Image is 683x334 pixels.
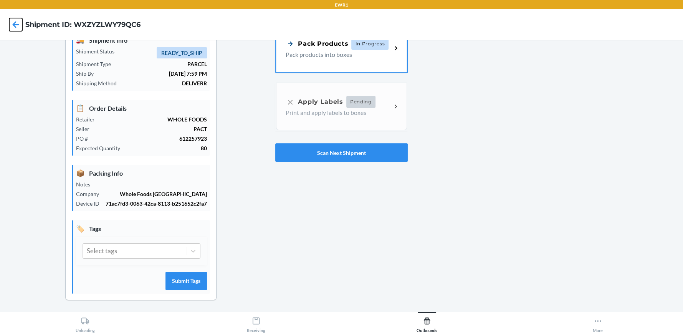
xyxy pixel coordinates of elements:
p: PACT [96,125,207,133]
h4: Shipment ID: WXZYZLWY79QC6 [25,20,141,30]
p: PO # [76,135,94,143]
button: More [512,312,683,333]
span: 📋 [76,103,84,113]
div: More [593,314,603,333]
p: EWR1 [335,2,348,8]
p: Order Details [76,103,207,113]
p: Shipment Type [76,60,117,68]
p: Shipment Status [76,47,121,55]
p: Tags [76,223,207,234]
p: Notes [76,180,96,188]
p: Seller [76,125,96,133]
div: Receiving [247,314,265,333]
p: Ship By [76,70,100,78]
button: Receiving [171,312,342,333]
span: 🏷️ [76,223,84,234]
button: Submit Tags [165,272,207,290]
p: Whole Foods [GEOGRAPHIC_DATA] [105,190,207,198]
button: Scan Next Shipment [275,143,407,162]
button: Outbounds [342,312,513,333]
a: Pack ProductsIn ProgressPack products into boxes [275,23,407,73]
div: Unloading [76,314,95,333]
p: Retailer [76,115,101,123]
p: Pack products into boxes [286,50,385,59]
div: Pack Products [286,39,348,48]
span: READY_TO_SHIP [157,47,207,58]
p: WHOLE FOODS [101,115,207,123]
p: Company [76,190,105,198]
p: [DATE] 7:59 PM [100,70,207,78]
p: DELIVERR [123,79,207,87]
p: 80 [126,144,207,152]
div: Select tags [87,246,117,256]
p: PARCEL [117,60,207,68]
p: Device ID [76,199,106,208]
p: 612257923 [94,135,207,143]
span: 📦 [76,168,84,178]
p: 71ac7fd3-0063-42ca-8113-b251652c2fa7 [106,199,207,208]
p: Packing Info [76,168,207,178]
span: 🚚 [76,35,84,45]
p: Expected Quantity [76,144,126,152]
div: Outbounds [417,314,437,333]
p: Shipment Info [76,35,207,45]
span: In Progress [351,38,389,50]
p: Shipping Method [76,79,123,87]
